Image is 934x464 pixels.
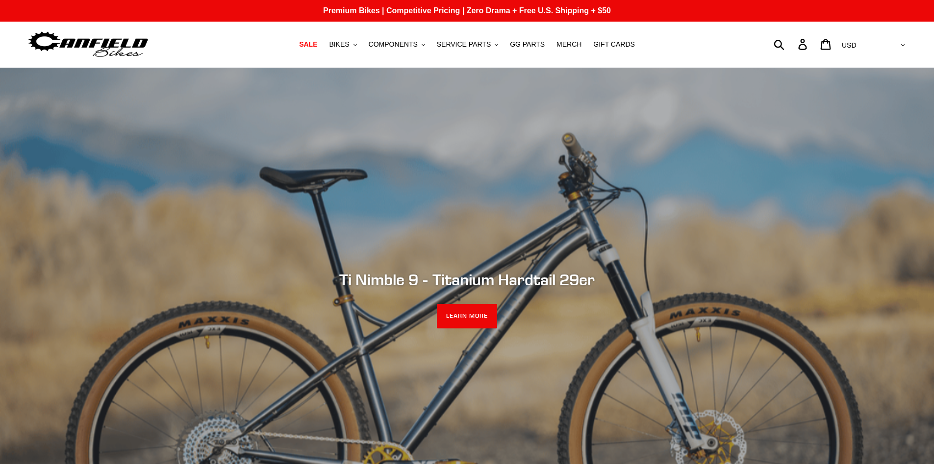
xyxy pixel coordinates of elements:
[329,40,349,49] span: BIKES
[299,40,317,49] span: SALE
[369,40,418,49] span: COMPONENTS
[294,38,322,51] a: SALE
[200,271,734,289] h2: Ti Nimble 9 - Titanium Hardtail 29er
[552,38,586,51] a: MERCH
[432,38,503,51] button: SERVICE PARTS
[779,33,804,55] input: Search
[437,304,497,328] a: LEARN MORE
[27,29,150,60] img: Canfield Bikes
[510,40,545,49] span: GG PARTS
[364,38,430,51] button: COMPONENTS
[593,40,635,49] span: GIFT CARDS
[437,40,491,49] span: SERVICE PARTS
[588,38,640,51] a: GIFT CARDS
[505,38,550,51] a: GG PARTS
[324,38,361,51] button: BIKES
[556,40,581,49] span: MERCH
